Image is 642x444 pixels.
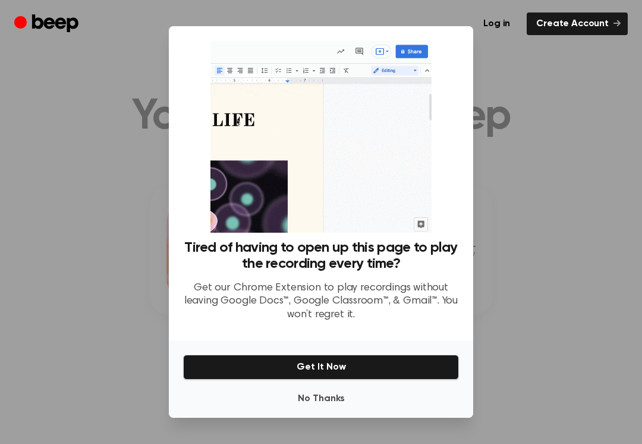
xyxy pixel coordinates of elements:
[474,12,520,35] a: Log in
[183,355,459,380] button: Get It Now
[14,12,81,36] a: Beep
[183,240,459,272] h3: Tired of having to open up this page to play the recording every time?
[183,282,459,322] p: Get our Chrome Extension to play recordings without leaving Google Docs™, Google Classroom™, & Gm...
[210,40,431,233] img: Beep extension in action
[527,12,628,35] a: Create Account
[183,387,459,411] button: No Thanks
